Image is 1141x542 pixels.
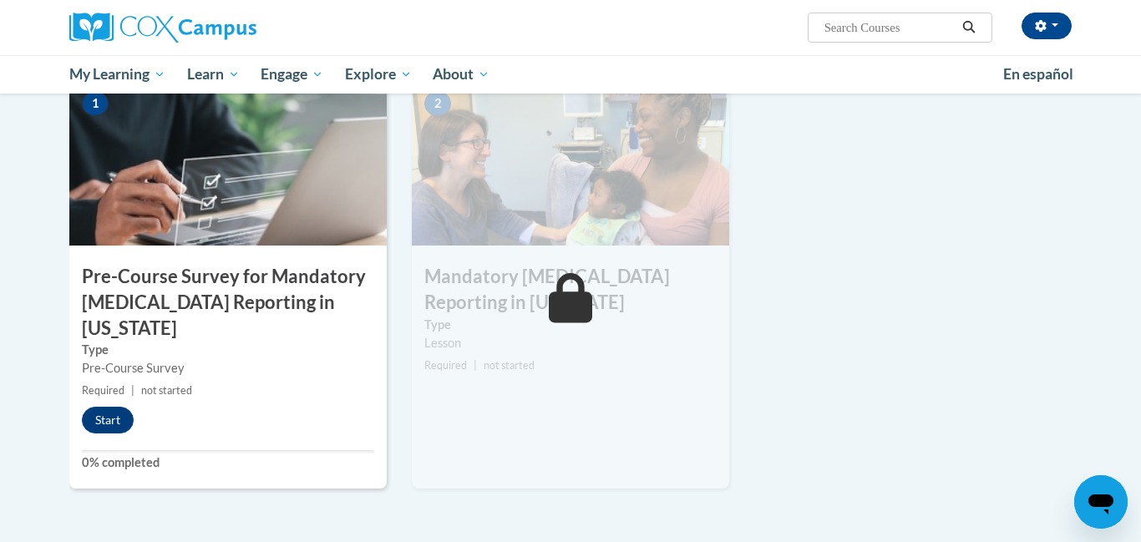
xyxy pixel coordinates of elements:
div: Lesson [424,334,717,352]
img: Course Image [69,79,387,246]
a: Explore [334,55,423,94]
span: About [433,64,489,84]
label: Type [424,316,717,334]
h3: Pre-Course Survey for Mandatory [MEDICAL_DATA] Reporting in [US_STATE] [69,264,387,341]
span: Learn [187,64,240,84]
iframe: Button to launch messaging window [1074,475,1128,529]
button: Start [82,407,134,433]
span: 1 [82,91,109,116]
label: 0% completed [82,453,374,472]
span: 2 [424,91,451,116]
a: Learn [176,55,251,94]
span: Engage [261,64,323,84]
a: Engage [250,55,334,94]
span: | [131,384,134,397]
input: Search Courses [823,18,956,38]
button: Account Settings [1022,13,1072,39]
a: My Learning [58,55,176,94]
span: Required [82,384,124,397]
span: not started [484,359,535,372]
span: My Learning [69,64,165,84]
div: Pre-Course Survey [82,359,374,377]
div: Main menu [44,55,1097,94]
span: not started [141,384,192,397]
span: Explore [345,64,412,84]
a: Cox Campus [69,13,387,43]
span: En español [1003,65,1073,83]
h3: Mandatory [MEDICAL_DATA] Reporting in [US_STATE] [412,264,729,316]
span: Required [424,359,467,372]
a: About [423,55,501,94]
a: En español [992,57,1084,92]
label: Type [82,341,374,359]
img: Course Image [412,79,729,246]
span: | [474,359,477,372]
img: Cox Campus [69,13,256,43]
button: Search [956,18,981,38]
